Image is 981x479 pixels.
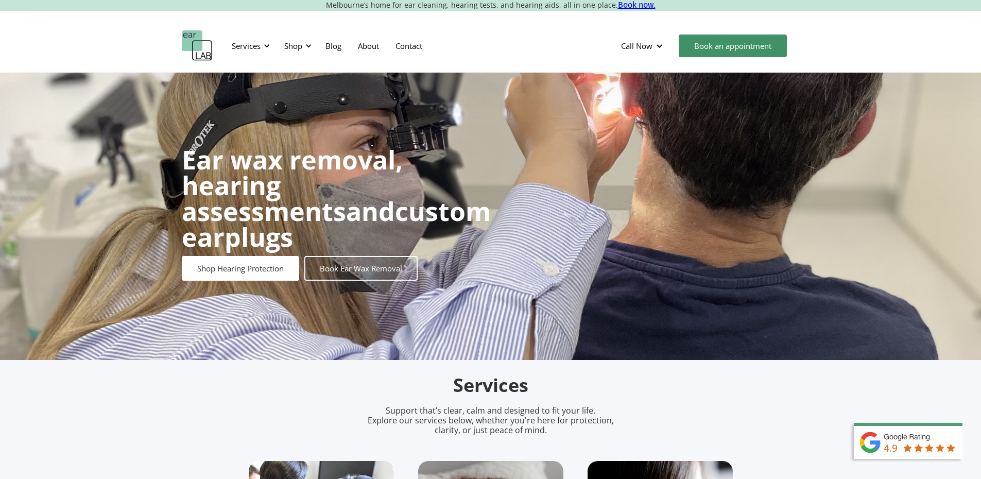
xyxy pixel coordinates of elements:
a: home [182,30,213,61]
strong: custom earplugs [182,194,491,254]
p: Support that’s clear, calm and designed to fit your life. Explore our services below, whether you... [354,406,627,436]
strong: Ear wax removal, hearing assessments [182,142,403,229]
a: Blog [317,31,350,61]
a: Shop Hearing Protection [182,256,299,281]
a: About [350,31,387,61]
div: Call Now [613,30,674,61]
div: Call Now [621,41,652,51]
h2: Services [249,373,733,398]
div: Services [232,41,261,51]
a: Contact [387,31,431,61]
div: Shop [284,41,302,51]
div: Services [226,30,273,61]
a: Book an appointment [679,35,787,57]
div: Shop [278,30,315,61]
a: Book Ear Wax Removal [304,256,418,281]
h1: and [182,147,491,250]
